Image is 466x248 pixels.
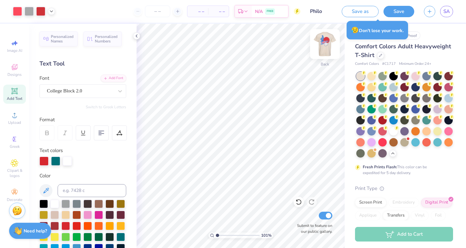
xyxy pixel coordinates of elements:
[212,8,225,15] span: – –
[10,144,20,149] span: Greek
[312,31,338,57] img: Back
[431,211,446,220] div: Foil
[7,197,22,202] span: Decorate
[355,61,379,67] span: Comfort Colors
[39,59,126,68] div: Text Tool
[342,6,379,17] button: Save as
[8,120,21,125] span: Upload
[39,147,63,154] label: Text colors
[7,72,22,77] span: Designs
[51,34,74,43] span: Personalized Names
[383,6,414,17] button: Save
[294,223,332,234] label: Submit to feature on our public gallery.
[421,198,452,207] div: Digital Print
[261,232,272,238] span: 101 %
[443,8,450,15] span: SA
[24,228,47,234] strong: Need help?
[255,8,263,15] span: N/A
[58,184,126,197] input: e.g. 7428 c
[101,75,126,82] div: Add Font
[347,21,408,40] div: Don’t lose your work.
[39,75,49,82] label: Font
[355,42,451,59] span: Comfort Colors Adult Heavyweight T-Shirt
[95,34,118,43] span: Personalized Numbers
[305,5,337,18] input: Untitled Design
[363,164,442,176] div: This color can be expedited for 5 day delivery.
[355,185,453,192] div: Print Type
[363,164,397,170] strong: Fresh Prints Flash:
[321,61,329,67] div: Back
[39,116,127,124] div: Format
[355,211,381,220] div: Applique
[383,211,409,220] div: Transfers
[7,96,22,101] span: Add Text
[355,198,386,207] div: Screen Print
[382,61,396,67] span: # C1717
[39,172,126,180] div: Color
[440,6,453,17] a: SA
[267,9,273,14] span: FREE
[86,104,126,110] button: Switch to Greek Letters
[399,61,431,67] span: Minimum Order: 24 +
[191,8,204,15] span: – –
[388,198,419,207] div: Embroidery
[145,6,170,17] input: – –
[351,26,359,34] span: 😥
[7,48,22,53] span: Image AI
[411,211,429,220] div: Vinyl
[3,168,26,178] span: Clipart & logos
